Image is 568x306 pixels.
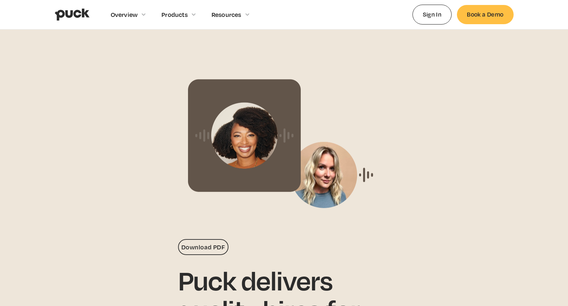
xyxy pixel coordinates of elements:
div: Products [161,11,188,18]
a: Download PDF [178,239,228,255]
a: Sign In [412,5,452,24]
a: Book a Demo [457,5,513,24]
div: Resources [212,11,241,18]
div: Overview [111,11,138,18]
